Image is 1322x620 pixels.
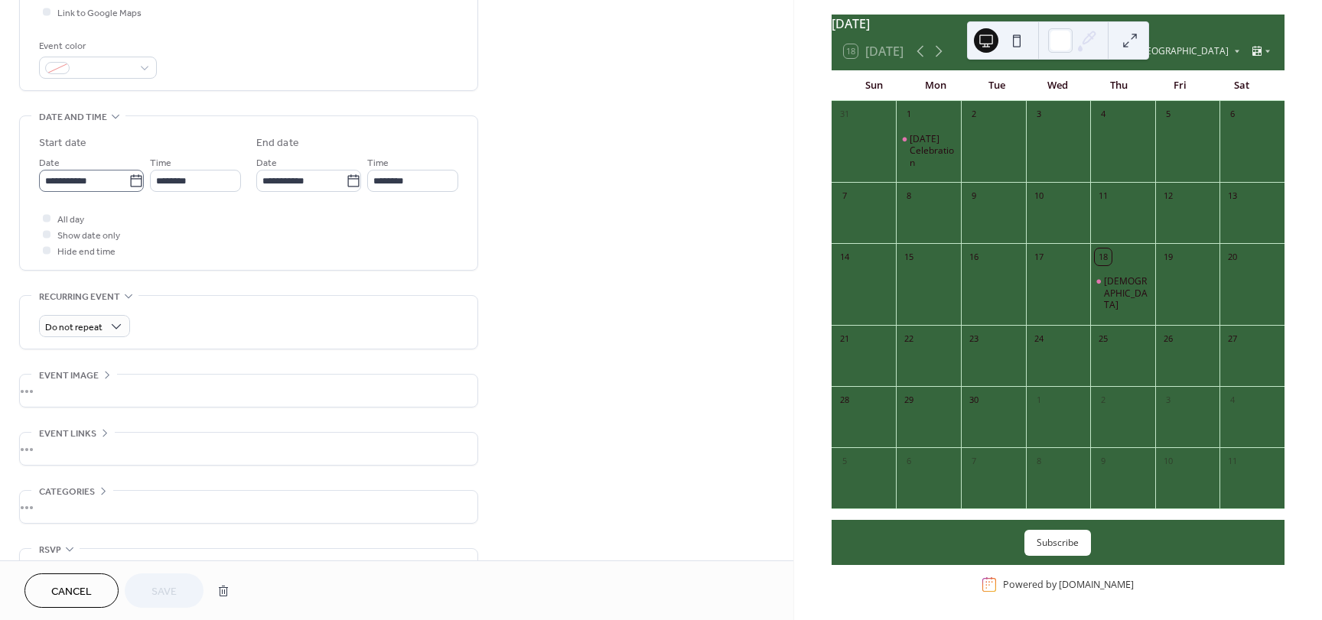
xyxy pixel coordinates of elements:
[965,330,982,347] div: 23
[1160,391,1177,408] div: 3
[965,453,982,469] div: 7
[1095,330,1112,347] div: 25
[1160,453,1177,469] div: 10
[965,106,982,123] div: 2
[57,212,84,228] span: All day
[256,135,299,151] div: End date
[1160,330,1177,347] div: 26
[836,391,853,408] div: 28
[966,70,1027,101] div: Tue
[836,106,853,123] div: 31
[367,155,389,171] span: Time
[1160,106,1177,123] div: 5
[1150,70,1211,101] div: Fri
[1095,453,1112,469] div: 9
[905,70,966,101] div: Mon
[1003,578,1134,591] div: Powered by
[965,248,982,265] div: 16
[836,187,853,204] div: 7
[1031,330,1047,347] div: 24
[965,391,982,408] div: 30
[900,453,917,469] div: 6
[39,38,154,54] div: Event color
[832,15,1285,33] div: [DATE]
[39,289,120,305] span: Recurring event
[965,187,982,204] div: 9
[1211,70,1272,101] div: Sat
[1095,187,1112,204] div: 11
[1224,106,1241,123] div: 6
[910,133,955,169] div: [DATE] Celebration
[1160,187,1177,204] div: 12
[1104,275,1149,311] div: [DEMOGRAPHIC_DATA]
[39,426,96,442] span: Event links
[39,135,86,151] div: Start date
[900,187,917,204] div: 8
[1089,70,1150,101] div: Thu
[1160,248,1177,265] div: 19
[836,248,853,265] div: 14
[1224,391,1241,408] div: 4
[1090,275,1155,311] div: Catholic Immaculate Conception Church
[896,133,961,169] div: Labor Day Celebration
[24,573,119,608] button: Cancel
[1095,391,1112,408] div: 2
[900,106,917,123] div: 1
[900,391,917,408] div: 29
[836,330,853,347] div: 21
[1031,187,1047,204] div: 10
[1224,187,1241,204] div: 13
[1031,453,1047,469] div: 8
[39,484,95,500] span: Categories
[20,433,477,465] div: •••
[1095,106,1112,123] div: 4
[20,491,477,523] div: •••
[844,70,905,101] div: Sun
[1031,248,1047,265] div: 17
[39,368,99,384] span: Event image
[20,375,477,407] div: •••
[1224,330,1241,347] div: 27
[1095,248,1112,265] div: 18
[1031,106,1047,123] div: 3
[1031,391,1047,408] div: 1
[900,248,917,265] div: 15
[39,542,61,558] span: RSVP
[256,155,277,171] span: Date
[900,330,917,347] div: 22
[836,453,853,469] div: 5
[57,228,120,244] span: Show date only
[1024,530,1091,556] button: Subscribe
[39,109,107,125] span: Date and time
[1059,578,1134,591] a: [DOMAIN_NAME]
[51,584,92,600] span: Cancel
[57,244,116,260] span: Hide end time
[57,5,142,21] span: Link to Google Maps
[39,155,60,171] span: Date
[1027,70,1089,101] div: Wed
[1224,248,1241,265] div: 20
[150,155,171,171] span: Time
[1224,453,1241,469] div: 11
